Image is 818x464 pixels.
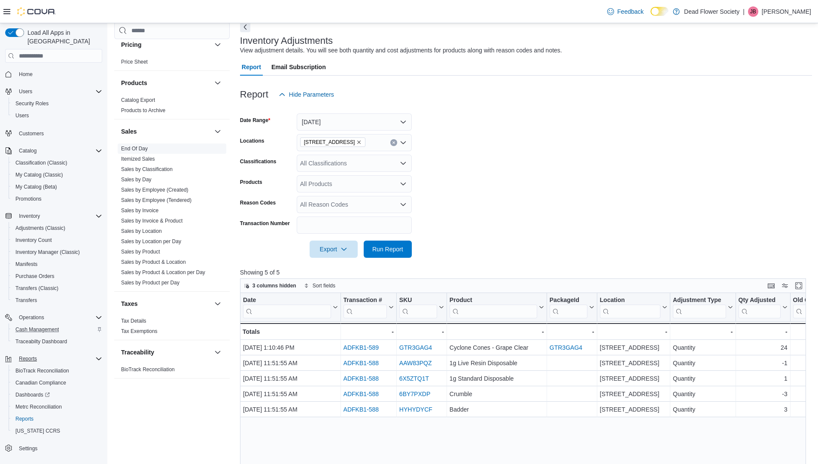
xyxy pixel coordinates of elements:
a: Transfers (Classic) [12,283,62,293]
button: Open list of options [400,139,407,146]
div: Transaction Url [343,296,386,318]
div: Crumble [450,389,544,399]
button: Reports [9,413,106,425]
span: Inventory [19,213,40,220]
button: Products [121,79,211,87]
div: [STREET_ADDRESS] [600,373,667,384]
div: Traceability [114,364,230,378]
a: Dashboards [12,390,53,400]
span: Transfers [12,295,102,305]
span: JB [750,6,756,17]
button: Settings [2,442,106,455]
span: Adjustments (Classic) [12,223,102,233]
div: [DATE] 11:51:55 AM [243,358,338,368]
span: Manifests [15,261,37,268]
a: GTR3GAG4 [550,344,582,351]
span: 3 columns hidden [252,282,296,289]
button: Reports [15,354,40,364]
a: ADFKB1-588 [343,391,378,397]
button: Security Roles [9,98,106,110]
span: Sales by Classification [121,166,173,173]
span: End Of Day [121,145,148,152]
label: Classifications [240,158,277,165]
div: Transaction # [343,296,386,305]
button: Pricing [121,40,211,49]
span: Sort fields [313,282,335,289]
h3: Sales [121,127,137,136]
div: -1 [738,358,787,368]
button: Inventory [2,210,106,222]
span: [STREET_ADDRESS] [304,138,355,147]
div: Date [243,296,331,305]
span: Run Report [372,245,403,253]
button: Catalog [2,145,106,157]
a: Sales by Invoice [121,208,158,214]
button: PackageId [550,296,594,318]
button: Qty Adjusted [738,296,787,318]
span: Dashboards [12,390,102,400]
div: Badder [450,404,544,415]
a: Sales by Product & Location [121,259,186,265]
span: [US_STATE] CCRS [15,427,60,434]
label: Reason Codes [240,199,276,206]
a: Sales by Employee (Tendered) [121,197,192,203]
span: Load All Apps in [GEOGRAPHIC_DATA] [24,28,102,46]
span: BioTrack Reconciliation [15,367,69,374]
button: Metrc Reconciliation [9,401,106,413]
button: Keyboard shortcuts [766,281,776,291]
button: Open list of options [400,160,407,167]
div: PackageId [550,296,587,305]
label: Products [240,179,262,186]
span: Settings [15,443,102,454]
span: BioTrack Reconciliation [121,366,175,373]
a: Products to Archive [121,107,165,113]
span: Inventory [15,211,102,221]
button: Inventory Count [9,234,106,246]
span: Email Subscription [271,58,326,76]
input: Dark Mode [651,7,669,16]
a: Transfers [12,295,40,305]
span: Sales by Product & Location per Day [121,269,205,276]
a: Inventory Manager (Classic) [12,247,83,257]
span: Metrc Reconciliation [12,402,102,412]
span: Users [12,110,102,121]
a: Sales by Location [121,228,162,234]
span: Export [315,241,353,258]
button: Cash Management [9,324,106,336]
a: Cash Management [12,324,62,335]
span: Security Roles [15,100,49,107]
div: Product [450,296,537,305]
button: Transaction # [343,296,393,318]
div: Cyclone Cones - Grape Clear [450,342,544,353]
button: My Catalog (Beta) [9,181,106,193]
a: Home [15,69,36,79]
span: Inventory Count [12,235,102,245]
span: Cash Management [12,324,102,335]
span: Metrc Reconciliation [15,403,62,410]
button: Catalog [15,146,40,156]
span: Reports [15,415,33,422]
a: HYHYDYCF [399,406,432,413]
label: Transaction Number [240,220,290,227]
div: Qty Adjusted [738,296,780,305]
span: Traceabilty Dashboard [15,338,67,345]
button: Transfers (Classic) [9,282,106,294]
h3: Report [240,89,268,100]
div: Adjustment Type [673,296,726,318]
div: 1g Standard Disposable [450,373,544,384]
a: My Catalog (Beta) [12,182,61,192]
button: Adjustments (Classic) [9,222,106,234]
img: Cova [17,7,56,16]
span: Sales by Product per Day [121,279,179,286]
a: Manifests [12,259,41,269]
a: ADFKB1-588 [343,375,378,382]
div: - [673,327,733,337]
span: Inventory Manager (Classic) [15,249,80,256]
div: Location [600,296,660,318]
div: - [399,327,444,337]
span: Sales by Employee (Tendered) [121,197,192,204]
div: - [600,327,667,337]
button: Manifests [9,258,106,270]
